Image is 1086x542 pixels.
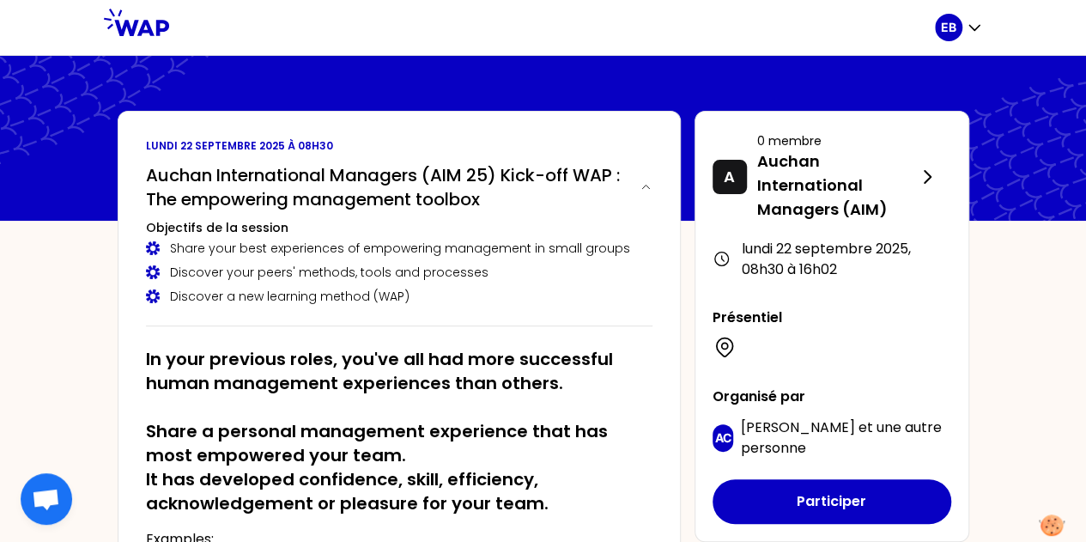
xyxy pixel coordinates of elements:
[757,149,917,222] p: Auchan International Managers (AIM)
[724,165,735,189] p: A
[713,479,951,524] button: Participer
[146,240,652,257] div: Share your best experiences of empowering management in small groups
[713,387,951,407] p: Organisé par
[146,219,652,236] h3: Objectifs de la session
[713,239,951,280] div: lundi 22 septembre 2025 , 08h30 à 16h02
[740,417,941,458] span: une autre personne
[146,163,652,211] button: Auchan International Managers (AIM 25) Kick-off WAP : The empowering management toolbox
[713,308,951,328] p: Présentiel
[740,417,950,459] p: et
[935,14,983,41] button: EB
[146,163,627,211] h2: Auchan International Managers (AIM 25) Kick-off WAP : The empowering management toolbox
[146,288,652,305] div: Discover a new learning method (WAP)
[757,132,917,149] p: 0 membre
[740,417,854,437] span: [PERSON_NAME]
[941,19,956,36] p: EB
[146,139,652,153] p: lundi 22 septembre 2025 à 08h30
[146,347,652,515] h2: In your previous roles, you've all had more successful human management experiences than others. ...
[714,429,731,447] p: AC
[21,473,72,525] div: Ouvrir le chat
[146,264,652,281] div: Discover your peers' methods, tools and processes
